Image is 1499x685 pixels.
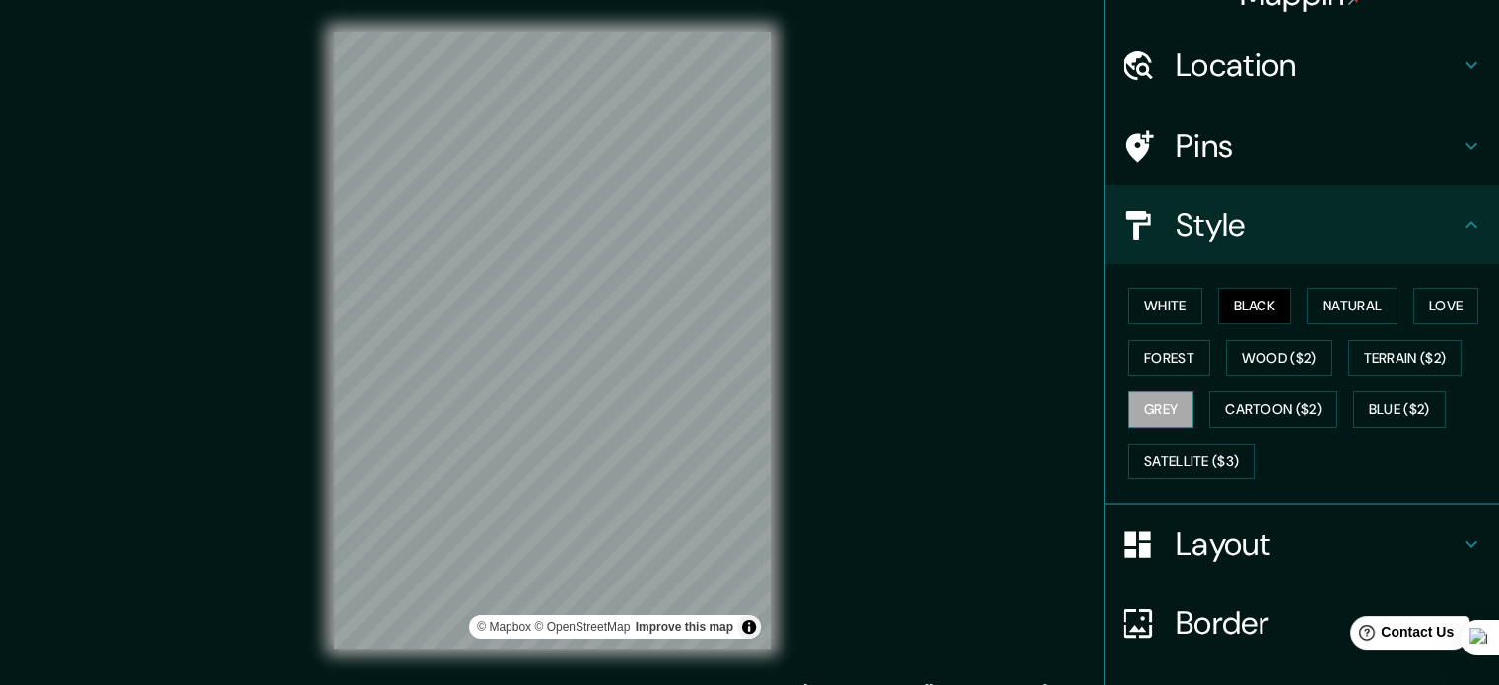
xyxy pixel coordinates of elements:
button: Cartoon ($2) [1209,391,1337,428]
button: Satellite ($3) [1128,444,1255,480]
div: Layout [1105,505,1499,583]
button: Blue ($2) [1353,391,1446,428]
button: White [1128,288,1202,324]
button: Natural [1307,288,1397,324]
button: Wood ($2) [1226,340,1332,377]
a: OpenStreetMap [534,620,630,634]
iframe: Help widget launcher [1324,608,1477,663]
h4: Location [1176,45,1460,85]
button: Love [1413,288,1478,324]
div: Style [1105,185,1499,264]
a: Mapbox [477,620,531,634]
button: Terrain ($2) [1348,340,1463,377]
canvas: Map [334,32,771,649]
h4: Border [1176,603,1460,643]
h4: Pins [1176,126,1460,166]
a: Map feedback [636,620,733,634]
div: Border [1105,583,1499,662]
div: Location [1105,26,1499,104]
h4: Layout [1176,524,1460,564]
div: Pins [1105,106,1499,185]
button: Grey [1128,391,1193,428]
button: Forest [1128,340,1210,377]
h4: Style [1176,205,1460,244]
button: Black [1218,288,1292,324]
button: Toggle attribution [737,615,761,639]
